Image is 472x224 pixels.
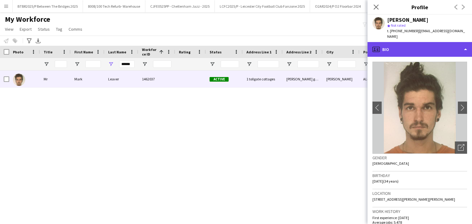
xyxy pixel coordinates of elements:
span: Title [44,50,53,54]
span: Status [38,26,50,32]
p: First experience: [DATE] [372,215,467,220]
span: City [326,50,333,54]
input: Last Name Filter Input [119,60,135,68]
span: Address Line 2 [286,50,311,54]
div: Open photos pop-in [455,141,467,154]
span: Tag [56,26,62,32]
div: AL40QT [360,71,396,87]
input: First Name Filter Input [85,60,101,68]
span: [DATE] (34 years) [372,179,399,183]
span: [DEMOGRAPHIC_DATA] [372,161,409,166]
h3: Birthday [372,173,467,178]
button: Open Filter Menu [142,61,147,67]
button: Open Filter Menu [363,61,369,67]
div: [PERSON_NAME] green [PERSON_NAME] [283,71,323,87]
app-action-btn: Export XLSX [34,37,42,44]
button: Open Filter Menu [286,61,292,67]
button: Open Filter Menu [108,61,114,67]
span: My Workforce [5,15,50,24]
a: Status [35,25,52,33]
div: Bio [368,42,472,57]
button: O2AR2025/P O2 Floor Bar FY26 [366,0,423,12]
div: Mr [40,71,71,87]
button: LCFC2025/P - Leicester City Football Club Fanzone 2025 [215,0,310,12]
span: | [EMAIL_ADDRESS][DOMAIN_NAME] [387,29,465,39]
button: Open Filter Menu [246,61,252,67]
a: Comms [66,25,85,33]
input: Title Filter Input [55,60,67,68]
input: Status Filter Input [221,60,239,68]
span: Not rated [391,23,406,28]
span: Comms [69,26,82,32]
app-action-btn: Advanced filters [26,37,33,44]
span: Export [20,26,32,32]
span: Last Name [108,50,126,54]
img: Mark Leaver [13,74,25,86]
a: Export [17,25,34,33]
h3: Work history [372,209,467,214]
span: Post Code [363,50,381,54]
div: Leaver [104,71,138,87]
button: 8008/100 Tech Refurb- Warehouse [83,0,145,12]
span: Address Line 1 [246,50,271,54]
button: Open Filter Menu [326,61,332,67]
span: Workforce ID [142,47,157,56]
button: CJFE0525PP - Cheltenham Jazz - 2025 [145,0,215,12]
button: O2AR2024/P O2 Floorbar 2024 [310,0,366,12]
input: Workforce ID Filter Input [153,60,171,68]
button: BTBR2025/P Between The Bridges 2025 [13,0,83,12]
a: Tag [53,25,65,33]
span: t. [PHONE_NUMBER] [387,29,419,33]
h3: Location [372,191,467,196]
h3: Profile [368,3,472,11]
input: Address Line 1 Filter Input [258,60,279,68]
span: First Name [74,50,93,54]
span: View [5,26,14,32]
span: Status [210,50,222,54]
div: [PERSON_NAME] [387,17,428,23]
span: Active [210,77,229,82]
img: Crew avatar or photo [372,62,467,154]
button: Open Filter Menu [44,61,49,67]
span: Photo [13,50,23,54]
input: City Filter Input [337,60,356,68]
span: [STREET_ADDRESS][PERSON_NAME][PERSON_NAME] [372,197,455,202]
button: Open Filter Menu [210,61,215,67]
div: 1 tollgate cottages [243,71,283,87]
a: View [2,25,16,33]
input: Address Line 2 Filter Input [297,60,319,68]
h3: Gender [372,155,467,160]
div: 1462037 [138,71,175,87]
div: [PERSON_NAME] [323,71,360,87]
div: Mark [71,71,104,87]
span: Rating [179,50,191,54]
button: Open Filter Menu [74,61,80,67]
